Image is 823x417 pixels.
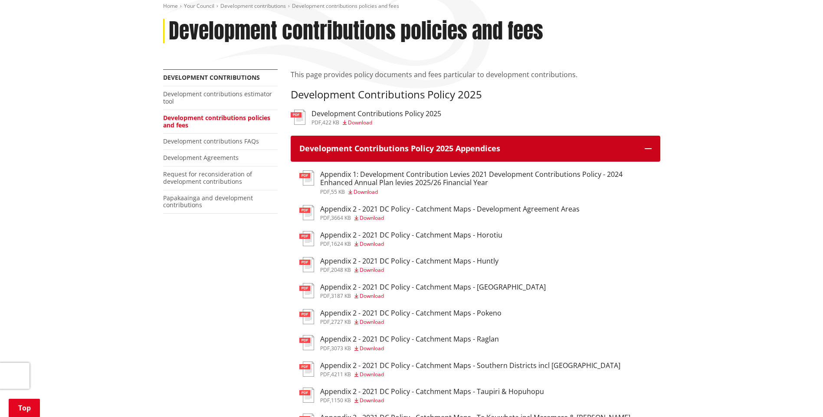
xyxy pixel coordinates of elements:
[299,170,652,194] a: Appendix 1: Development Contribution Levies 2021 Development Contributions Policy - 2024 Enhanced...
[291,88,660,101] h3: Development Contributions Policy 2025
[291,69,660,80] p: This page provides policy documents and fees particular to development contributions.
[299,335,499,351] a: Appendix 2 - 2021 DC Policy - Catchment Maps - Raglan pdf,3073 KB Download
[331,240,351,248] span: 1624 KB
[299,257,314,272] img: document-pdf.svg
[299,144,636,153] h3: Development Contributions Policy 2025 Appendices
[360,318,384,326] span: Download
[360,240,384,248] span: Download
[320,335,499,343] h3: Appendix 2 - 2021 DC Policy - Catchment Maps - Raglan
[299,257,498,273] a: Appendix 2 - 2021 DC Policy - Catchment Maps - Huntly pdf,2048 KB Download
[311,120,441,125] div: ,
[320,292,330,300] span: pdf
[320,398,544,403] div: ,
[163,73,260,81] a: Development contributions
[331,397,351,404] span: 1150 KB
[360,371,384,378] span: Download
[311,110,441,118] h3: Development Contributions Policy 2025
[320,346,499,351] div: ,
[299,205,580,221] a: Appendix 2 - 2021 DC Policy - Catchment Maps - Development Agreement Areas pdf,3664 KB Download
[163,90,272,105] a: Development contributions estimator tool
[163,137,259,145] a: Development contributions FAQs
[320,397,330,404] span: pdf
[320,189,652,195] div: ,
[360,292,384,300] span: Download
[320,318,330,326] span: pdf
[299,335,314,350] img: document-pdf.svg
[299,231,502,247] a: Appendix 2 - 2021 DC Policy - Catchment Maps - Horotiu pdf,1624 KB Download
[291,136,660,162] button: Development Contributions Policy 2025 Appendices
[163,170,252,186] a: Request for reconsideration of development contributions
[299,309,314,324] img: document-pdf.svg
[360,214,384,222] span: Download
[311,119,321,126] span: pdf
[163,114,270,129] a: Development contributions policies and fees
[320,371,330,378] span: pdf
[354,188,378,195] span: Download
[320,241,502,247] div: ,
[299,170,314,186] img: document-pdf.svg
[299,283,546,299] a: Appendix 2 - 2021 DC Policy - Catchment Maps - [GEOGRAPHIC_DATA] pdf,3187 KB Download
[331,345,351,352] span: 3073 KB
[320,215,580,221] div: ,
[331,292,351,300] span: 3187 KB
[320,319,502,325] div: ,
[320,205,580,213] h3: Appendix 2 - 2021 DC Policy - Catchment Maps - Development Agreement Areas
[299,231,314,246] img: document-pdf.svg
[360,397,384,404] span: Download
[320,345,330,352] span: pdf
[320,240,330,248] span: pdf
[320,372,620,377] div: ,
[299,388,544,403] a: Appendix 2 - 2021 DC Policy - Catchment Maps - Taupiri & Hopuhopu pdf,1150 KB Download
[163,194,253,209] a: Papakaainga and development contributions
[322,119,339,126] span: 422 KB
[299,362,620,377] a: Appendix 2 - 2021 DC Policy - Catchment Maps - Southern Districts incl [GEOGRAPHIC_DATA] pdf,4211...
[783,381,814,412] iframe: Messenger Launcher
[320,214,330,222] span: pdf
[299,309,502,325] a: Appendix 2 - 2021 DC Policy - Catchment Maps - Pokeno pdf,2727 KB Download
[299,388,314,403] img: document-pdf.svg
[331,371,351,378] span: 4211 KB
[360,345,384,352] span: Download
[320,309,502,317] h3: Appendix 2 - 2021 DC Policy - Catchment Maps - Pokeno
[320,293,546,299] div: ,
[163,3,660,10] nav: breadcrumb
[320,283,546,291] h3: Appendix 2 - 2021 DC Policy - Catchment Maps - [GEOGRAPHIC_DATA]
[320,231,502,239] h3: Appendix 2 - 2021 DC Policy - Catchment Maps - Horotiu
[320,188,330,195] span: pdf
[320,170,652,187] h3: Appendix 1: Development Contribution Levies 2021 Development Contributions Policy - 2024 Enhanced...
[320,267,498,273] div: ,
[220,2,286,10] a: Development contributions
[320,362,620,370] h3: Appendix 2 - 2021 DC Policy - Catchment Maps - Southern Districts incl [GEOGRAPHIC_DATA]
[331,266,351,274] span: 2048 KB
[9,399,40,417] a: Top
[331,188,345,195] span: 55 KB
[299,362,314,377] img: document-pdf.svg
[299,283,314,298] img: document-pdf.svg
[320,266,330,274] span: pdf
[169,19,543,44] h1: Development contributions policies and fees
[163,153,239,162] a: Development Agreements
[320,388,544,396] h3: Appendix 2 - 2021 DC Policy - Catchment Maps - Taupiri & Hopuhopu
[292,2,399,10] span: Development contributions policies and fees
[348,119,372,126] span: Download
[291,110,305,125] img: document-pdf.svg
[331,318,351,326] span: 2727 KB
[360,266,384,274] span: Download
[320,257,498,265] h3: Appendix 2 - 2021 DC Policy - Catchment Maps - Huntly
[291,110,441,125] a: Development Contributions Policy 2025 pdf,422 KB Download
[331,214,351,222] span: 3664 KB
[163,2,178,10] a: Home
[184,2,214,10] a: Your Council
[299,205,314,220] img: document-pdf.svg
